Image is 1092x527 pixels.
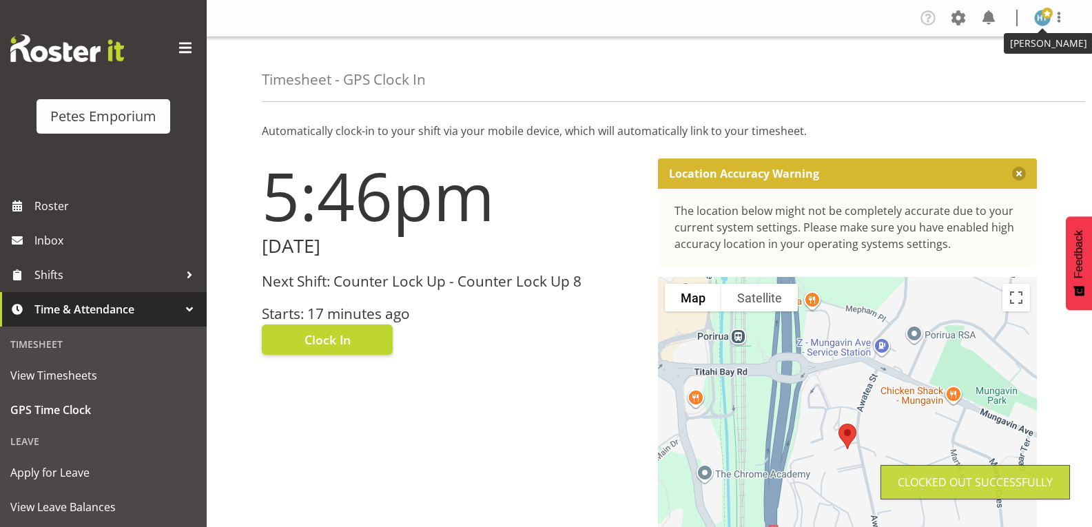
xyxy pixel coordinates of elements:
[1034,10,1051,26] img: helena-tomlin701.jpg
[50,106,156,127] div: Petes Emporium
[1002,284,1030,311] button: Toggle fullscreen view
[10,462,196,483] span: Apply for Leave
[262,123,1037,139] p: Automatically clock-in to your shift via your mobile device, which will automatically link to you...
[1012,167,1026,180] button: Close message
[898,474,1053,490] div: Clocked out Successfully
[3,393,203,427] a: GPS Time Clock
[262,324,393,355] button: Clock In
[34,265,179,285] span: Shifts
[3,455,203,490] a: Apply for Leave
[34,196,200,216] span: Roster
[34,230,200,251] span: Inbox
[262,158,641,233] h1: 5:46pm
[1066,216,1092,310] button: Feedback - Show survey
[3,358,203,393] a: View Timesheets
[669,167,819,180] p: Location Accuracy Warning
[3,490,203,524] a: View Leave Balances
[3,427,203,455] div: Leave
[262,236,641,257] h2: [DATE]
[1073,230,1085,278] span: Feedback
[262,306,641,322] h3: Starts: 17 minutes ago
[3,330,203,358] div: Timesheet
[305,331,351,349] span: Clock In
[10,34,124,62] img: Rosterit website logo
[665,284,721,311] button: Show street map
[34,299,179,320] span: Time & Attendance
[10,365,196,386] span: View Timesheets
[262,273,641,289] h3: Next Shift: Counter Lock Up - Counter Lock Up 8
[10,400,196,420] span: GPS Time Clock
[674,203,1021,252] div: The location below might not be completely accurate due to your current system settings. Please m...
[262,72,426,87] h4: Timesheet - GPS Clock In
[721,284,798,311] button: Show satellite imagery
[10,497,196,517] span: View Leave Balances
